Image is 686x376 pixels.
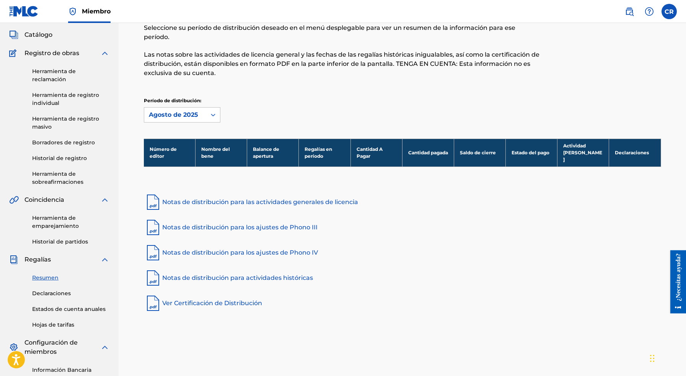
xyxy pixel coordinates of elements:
p: Período de distribución: [144,97,220,104]
img: Configuración de miembros [9,343,18,352]
img: pdf [144,218,162,237]
img: Catálogo [9,30,18,39]
a: Hojas de tarifas [32,321,109,329]
a: Historial de registro [32,154,109,162]
span: Configuración de miembros [24,338,100,356]
a: Búsqueda pública [622,4,637,19]
th: Saldo de cierre [454,139,505,167]
a: Notas de distribución para los ajustes de Phono III [144,218,661,237]
span: Registro de obras [24,49,79,58]
th: Nombre del bene [196,139,247,167]
th: Actividad [PERSON_NAME] [557,139,609,167]
a: Herramienta de emparejamiento [32,214,109,230]
div: Agosto de 2025 [149,110,202,119]
img: pdf [144,244,162,262]
span: Regalías [24,255,51,264]
a: Borradores de registro [32,139,109,147]
iframe: Centro de recursos [665,250,686,313]
a: Historial de partidos [32,238,109,246]
img: pdf [144,193,162,211]
img: Ampliar [100,255,109,264]
a: Notas de distribución para actividades históricas [144,269,661,287]
img: Coincidencia [9,195,19,204]
img: Ampliar [100,343,109,352]
img: Regalías [9,255,18,264]
iframe: Widget de chat [648,339,686,376]
th: Estado del pago [505,139,557,167]
p: Las notas sobre las actividades de licencia general y las fechas de las regalías históricas inigu... [144,50,542,78]
th: Cantidad pagada [402,139,454,167]
th: Número de editor [144,139,196,167]
a: Ver Certificación de Distribución [144,294,661,312]
a: Herramienta de registro individual [32,91,109,107]
span: Coincidencia [24,195,64,204]
img: Ampliar [100,49,109,58]
span: Miembro [82,7,111,16]
img: Titular de derechos máximos [68,7,77,16]
div: Menú de usuario [662,4,677,19]
a: Resumen [32,274,109,282]
img: Logotipo de MLC [9,6,39,17]
a: Herramienta de sobreafirmaciones [32,170,109,186]
a: Información Bancaria [32,366,109,374]
th: Balance de apertura [247,139,299,167]
a: Notas de distribución para los ajustes de Phono IV [144,244,661,262]
a: CatálogoCatálogo [9,30,52,39]
img: ayuda [645,7,654,16]
span: Catálogo [24,30,52,39]
p: Seleccione su período de distribución deseado en el menú desplegable para ver un resumen de la in... [144,23,542,42]
a: Herramienta de registro masivo [32,115,109,131]
th: Regalías en período [299,139,350,167]
div: ¿Necesitas ayuda? [8,3,19,51]
th: Declaraciones [609,139,661,167]
a: Estados de cuenta anuales [32,305,109,313]
img: BUSCAR [625,7,634,16]
a: Declaraciones [32,289,109,298]
div: Arrastrar [650,347,655,370]
div: ayuda [642,4,657,19]
img: Ampliar [100,195,109,204]
a: Herramienta de reclamación [32,67,109,83]
img: pdf [144,269,162,287]
a: Notas de distribución para las actividades generales de licencia [144,193,661,211]
img: Registro de obras [9,49,19,58]
img: pdf [144,294,162,312]
th: Cantidad A Pagar [350,139,402,167]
